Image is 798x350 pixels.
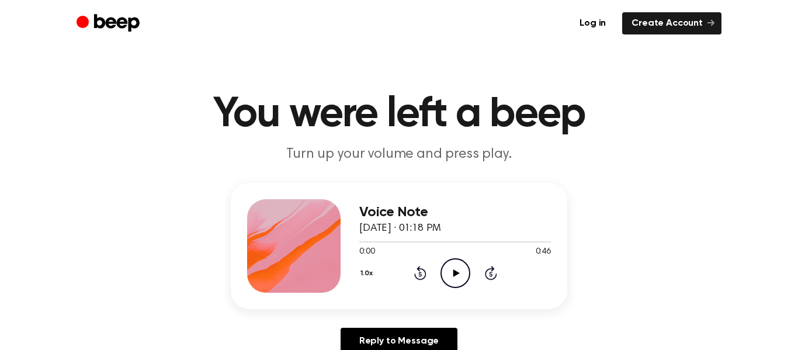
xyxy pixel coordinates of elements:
a: Log in [570,12,615,34]
span: 0:00 [359,246,374,258]
p: Turn up your volume and press play. [175,145,623,164]
span: [DATE] · 01:18 PM [359,223,441,234]
span: 0:46 [536,246,551,258]
h3: Voice Note [359,205,551,220]
h1: You were left a beep [100,93,698,136]
a: Create Account [622,12,721,34]
a: Beep [77,12,143,35]
button: 1.0x [359,264,377,283]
